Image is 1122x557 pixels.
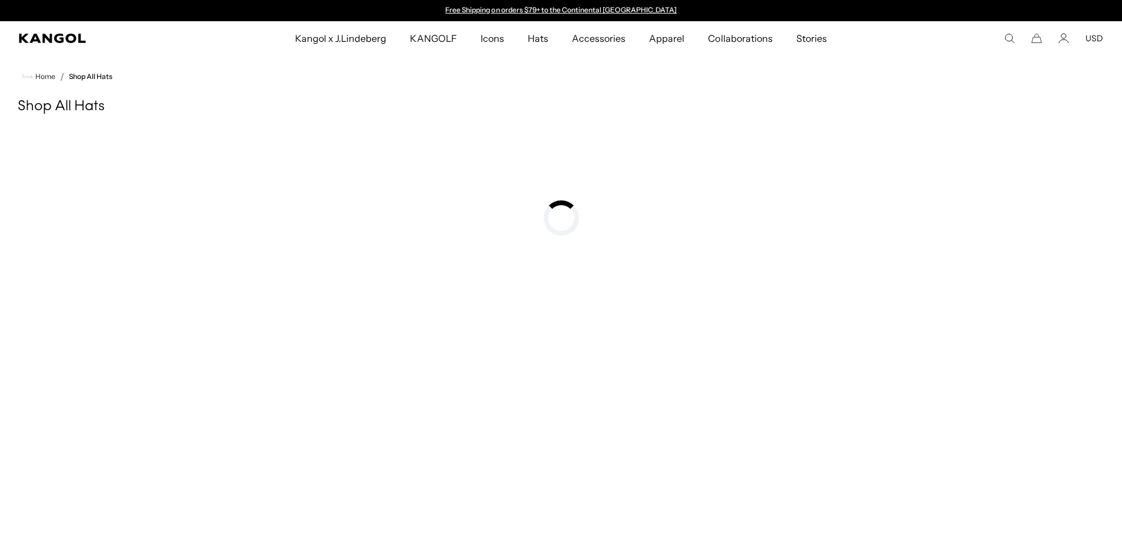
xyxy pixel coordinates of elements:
summary: Search here [1004,33,1015,44]
a: Stories [785,21,839,55]
div: 1 of 2 [440,6,683,15]
a: Free Shipping on orders $79+ to the Continental [GEOGRAPHIC_DATA] [445,5,677,14]
span: Home [33,72,55,81]
a: Shop All Hats [69,72,112,81]
span: Kangol x J.Lindeberg [295,21,387,55]
a: Account [1058,33,1069,44]
h1: Shop All Hats [18,98,1104,116]
button: USD [1085,33,1103,44]
a: Kangol [19,34,195,43]
span: Icons [481,21,504,55]
span: Hats [528,21,548,55]
li: / [55,70,64,84]
a: KANGOLF [398,21,468,55]
a: Icons [469,21,516,55]
span: KANGOLF [410,21,456,55]
span: Apparel [649,21,684,55]
slideshow-component: Announcement bar [440,6,683,15]
span: Stories [796,21,827,55]
a: Accessories [560,21,637,55]
span: Collaborations [708,21,772,55]
div: Announcement [440,6,683,15]
a: Apparel [637,21,696,55]
button: Cart [1031,33,1042,44]
a: Kangol x J.Lindeberg [283,21,399,55]
a: Hats [516,21,560,55]
a: Home [22,71,55,82]
span: Accessories [572,21,625,55]
a: Collaborations [696,21,784,55]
